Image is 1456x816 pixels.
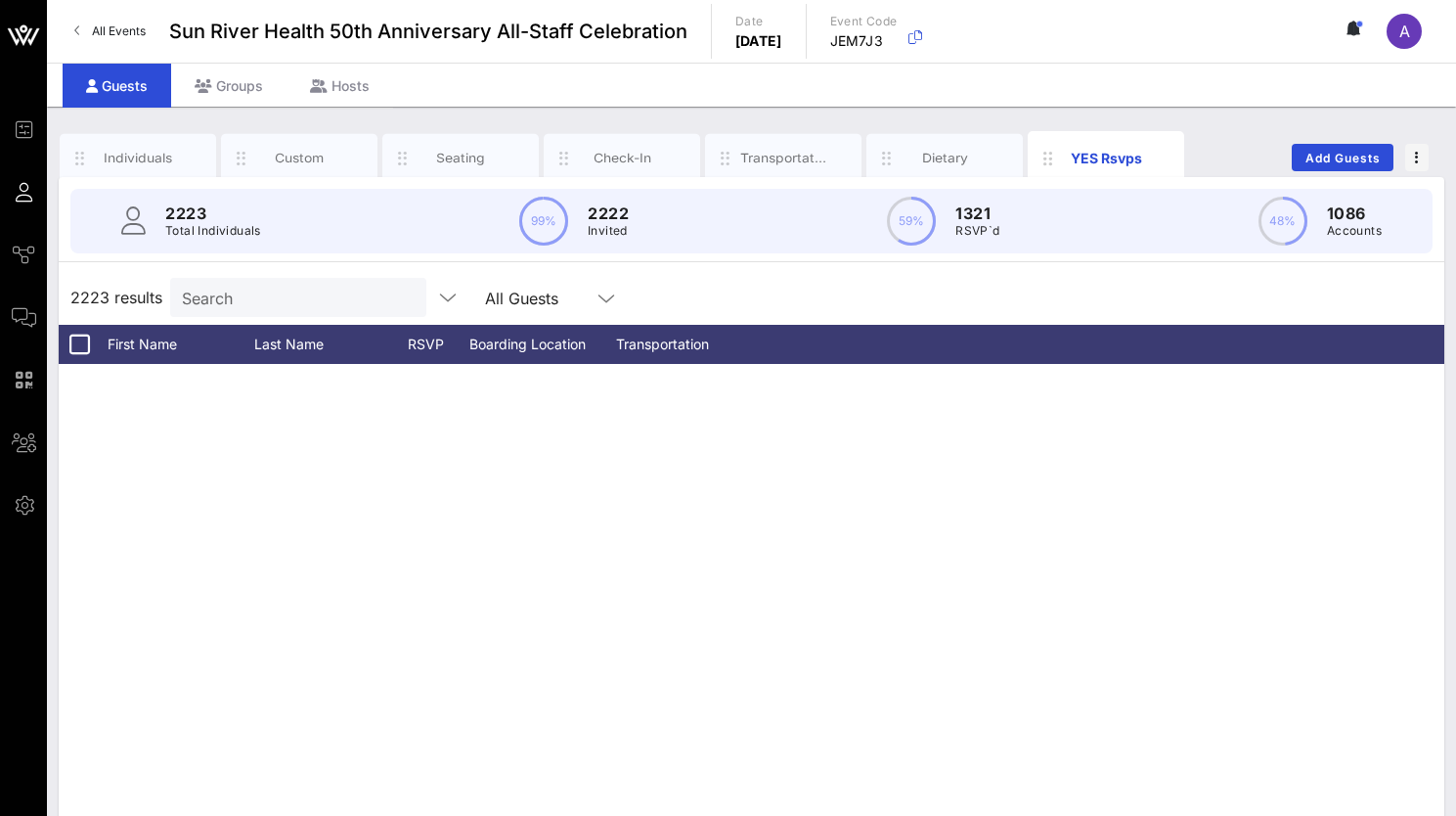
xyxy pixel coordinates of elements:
[735,31,782,51] p: [DATE]
[735,12,782,31] p: Date
[740,149,827,167] div: Transportation
[63,64,171,108] div: Guests
[1399,22,1410,41] span: A
[830,31,898,51] p: JEM7J3
[63,16,157,47] a: All Events
[473,278,630,317] div: All Guests
[1063,148,1150,168] div: YES Rsvps
[92,23,146,38] span: All Events
[1304,151,1382,165] span: Add Guests
[902,149,989,167] div: Dietary
[95,149,182,167] div: Individuals
[169,17,687,46] span: Sun River Health 50th Anniversary All-Staff Celebration
[171,64,287,108] div: Groups
[165,202,261,225] p: 2223
[1387,14,1422,49] div: A
[830,12,898,31] p: Event Code
[108,325,254,364] div: First Name
[287,64,393,108] div: Hosts
[70,286,162,309] span: 2223 results
[401,325,469,364] div: RSVP
[955,221,999,241] p: RSVP`d
[469,325,616,364] div: Boarding Location
[1327,202,1382,225] p: 1086
[485,290,558,307] div: All Guests
[1292,144,1393,171] button: Add Guests
[579,149,666,167] div: Check-In
[254,325,401,364] div: Last Name
[616,325,763,364] div: Transportation
[588,202,629,225] p: 2222
[418,149,505,167] div: Seating
[955,202,999,225] p: 1321
[256,149,343,167] div: Custom
[588,221,629,241] p: Invited
[165,221,261,241] p: Total Individuals
[1327,221,1382,241] p: Accounts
